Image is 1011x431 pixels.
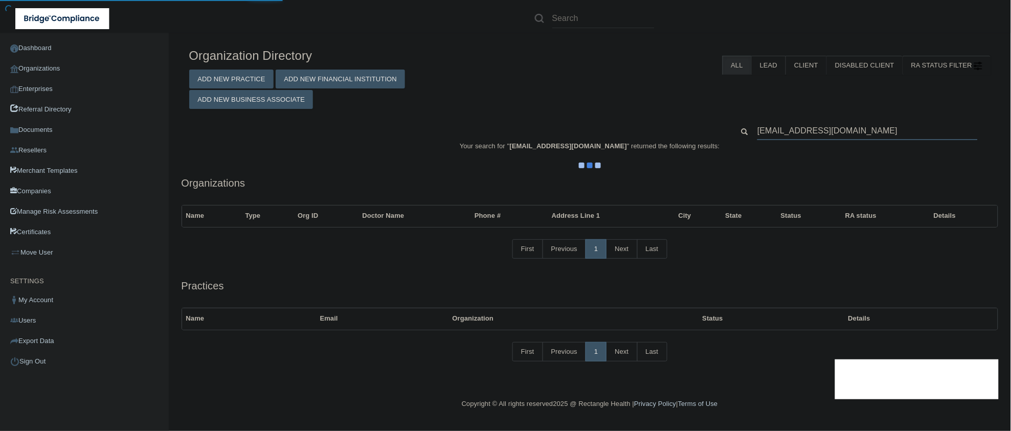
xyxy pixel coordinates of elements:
img: ic_user_dark.df1a06c3.png [10,296,18,304]
th: Doctor Name [358,206,470,226]
img: ic-search.3b580494.png [535,14,544,23]
p: Your search for " " returned the following results: [182,140,999,152]
a: Last [637,239,667,259]
a: Previous [543,239,586,259]
th: Details [844,308,998,329]
img: bridge_compliance_login_screen.278c3ca4.svg [15,8,109,29]
h5: Practices [182,280,999,291]
a: Previous [543,342,586,361]
img: ic_reseller.de258add.png [10,146,18,154]
th: RA status [841,206,930,226]
th: Name [182,308,316,329]
th: Org ID [294,206,358,226]
label: Client [785,56,826,75]
a: 1 [586,342,606,361]
h4: Organization Directory [189,49,446,62]
th: State [722,206,777,226]
label: Lead [751,56,785,75]
img: icon-export.b9366987.png [10,337,18,345]
label: SETTINGS [10,275,44,287]
a: 1 [586,239,606,259]
img: organization-icon.f8decf85.png [10,65,18,73]
th: Details [930,206,998,226]
th: Type [241,206,294,226]
img: briefcase.64adab9b.png [10,247,20,258]
img: ic_dashboard_dark.d01f4a41.png [10,44,18,53]
a: Next [606,239,637,259]
th: Name [182,206,241,226]
a: Last [637,342,667,361]
th: Address Line 1 [548,206,675,226]
img: ic_power_dark.7ecde6b1.png [10,357,19,366]
img: ajax-loader.4d491dd7.gif [579,163,601,168]
a: First [512,342,543,361]
label: All [723,56,751,75]
img: icon-filter@2x.21656d0b.png [974,62,982,70]
th: Organization [448,308,699,329]
input: Search [757,121,978,140]
img: enterprise.0d942306.png [10,86,18,93]
a: Next [606,342,637,361]
span: [EMAIL_ADDRESS][DOMAIN_NAME] [510,142,627,150]
a: Terms of Use [678,400,718,407]
th: Phone # [470,206,548,226]
img: icon-users.e205127d.png [10,316,18,325]
th: Status [777,206,841,226]
button: Add New Business Associate [189,90,313,109]
span: RA Status Filter [911,61,982,69]
th: Status [699,308,844,329]
button: Add New Practice [189,70,274,88]
label: Disabled Client [826,56,903,75]
a: Privacy Policy [634,400,676,407]
div: Copyright © All rights reserved 2025 @ Rectangle Health | | [403,388,776,420]
th: City [675,206,722,226]
input: Search [552,9,655,28]
a: First [512,239,543,259]
button: Add New Financial Institution [276,70,406,88]
img: icon-documents.8dae5593.png [10,126,18,134]
iframe: Drift Widget Chat Controller [835,359,999,399]
h5: Organizations [182,177,999,189]
th: Email [316,308,448,329]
